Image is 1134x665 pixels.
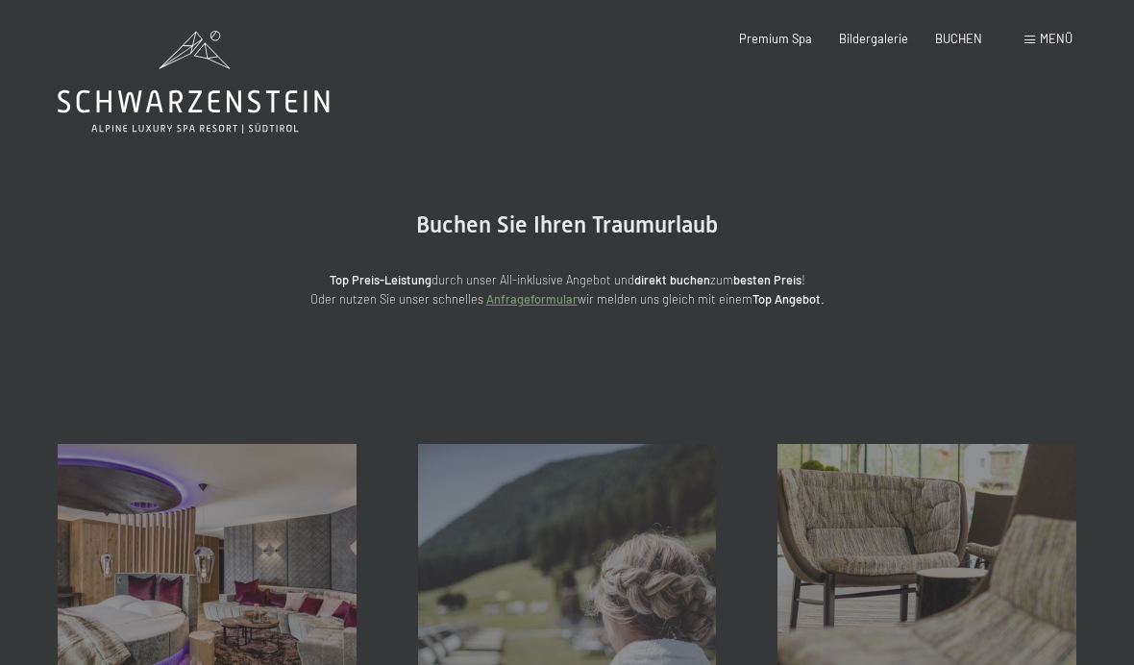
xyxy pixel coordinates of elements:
strong: Top Preis-Leistung [330,272,431,287]
span: Buchen Sie Ihren Traumurlaub [416,211,718,238]
span: Menü [1040,31,1072,46]
a: BUCHEN [935,31,982,46]
a: Premium Spa [739,31,812,46]
strong: direkt buchen [634,272,710,287]
strong: besten Preis [733,272,801,287]
p: durch unser All-inklusive Angebot und zum ! Oder nutzen Sie unser schnelles wir melden uns gleich... [183,270,951,309]
strong: Top Angebot. [752,291,825,307]
a: Bildergalerie [839,31,908,46]
a: Anfrageformular [486,291,578,307]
